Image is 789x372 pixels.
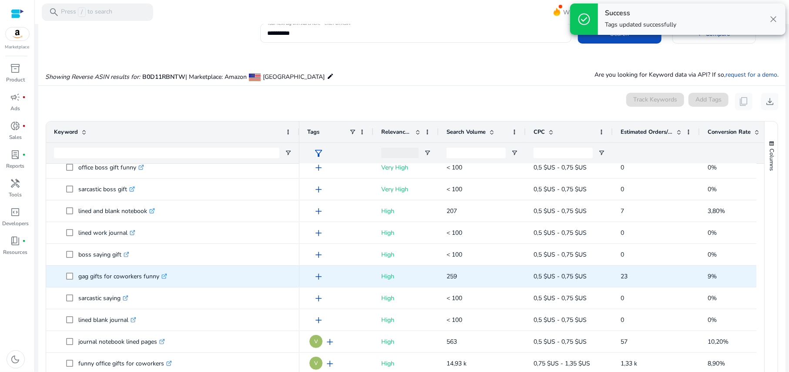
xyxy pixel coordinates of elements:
[10,207,21,217] span: code_blocks
[6,76,25,84] p: Product
[263,73,325,81] span: [GEOGRAPHIC_DATA]
[7,162,25,170] p: Reports
[605,20,676,29] p: Tags updated successfully
[314,361,318,366] span: V
[325,337,335,347] span: add
[672,24,756,44] button: Compare
[327,71,334,81] mat-icon: edit
[325,358,335,369] span: add
[23,95,26,99] span: fiber_manual_record
[447,338,457,346] span: 563
[534,148,593,158] input: CPC Filter Input
[424,149,431,156] button: Open Filter Menu
[381,202,431,220] p: High
[11,105,20,112] p: Ads
[381,267,431,285] p: High
[313,228,324,238] span: add
[534,272,587,281] span: 0,5 $US - 0,75 $US
[9,133,22,141] p: Sales
[9,191,22,199] p: Tools
[313,315,324,325] span: add
[447,272,457,281] span: 259
[381,246,431,264] p: High
[2,220,29,227] p: Developers
[10,63,21,74] span: inventory_2
[621,294,624,302] span: 0
[313,206,324,216] span: add
[78,180,135,198] p: sarcastic boss gift
[5,44,30,51] p: Marketplace
[23,124,26,128] span: fiber_manual_record
[10,149,21,160] span: lab_profile
[534,185,587,193] span: 0,5 $US - 0,75 $US
[598,149,605,156] button: Open Filter Menu
[381,180,431,198] p: Very High
[605,9,676,17] h4: Success
[447,359,467,368] span: 14,93 k
[578,24,661,44] button: Search
[307,128,319,136] span: Tags
[10,121,21,131] span: donut_small
[768,149,776,171] span: Columns
[447,207,457,215] span: 207
[534,250,587,259] span: 0,5 $US - 0,75 $US
[563,5,597,20] span: What's New
[313,250,324,260] span: add
[708,294,717,302] span: 0%
[78,246,129,264] p: boss saying gift
[594,70,779,79] p: Are you looking for Keyword data via API? If so, .
[708,163,717,172] span: 0%
[621,316,624,324] span: 0
[447,229,462,237] span: < 100
[23,153,26,156] span: fiber_manual_record
[765,96,775,107] span: download
[381,128,412,136] span: Relevance Score
[447,128,486,136] span: Search Volume
[621,207,624,215] span: 7
[381,224,431,242] p: High
[447,148,506,158] input: Search Volume Filter Input
[534,128,545,136] span: CPC
[23,239,26,243] span: fiber_manual_record
[142,73,185,81] span: B0D11RBNTW
[534,207,587,215] span: 0,5 $US - 0,75 $US
[78,311,136,329] p: lined blank journal
[768,14,779,24] span: close
[708,229,717,237] span: 0%
[54,128,78,136] span: Keyword
[621,128,673,136] span: Estimated Orders/Month
[621,272,628,281] span: 23
[61,7,112,17] p: Press to search
[708,128,751,136] span: Conversion Rate
[511,149,518,156] button: Open Filter Menu
[621,250,624,259] span: 0
[78,202,155,220] p: lined and blank notebook
[534,338,587,346] span: 0,5 $US - 0,75 $US
[447,185,462,193] span: < 100
[78,159,144,176] p: office boss gift funny
[10,178,21,189] span: handyman
[621,338,628,346] span: 57
[10,236,21,246] span: book_4
[577,12,591,26] span: check_circle
[3,248,28,256] p: Resources
[78,7,86,17] span: /
[708,359,725,368] span: 8,90%
[381,159,431,176] p: Very High
[708,272,717,281] span: 9%
[534,163,587,172] span: 0,5 $US - 0,75 $US
[621,359,637,368] span: 1,33 k
[78,289,128,307] p: sarcastic saying
[621,163,624,172] span: 0
[78,267,167,285] p: gag gifts for coworkers funny
[447,316,462,324] span: < 100
[10,354,21,365] span: dark_mode
[534,359,590,368] span: 0,75 $US - 1,35 $US
[313,271,324,282] span: add
[6,27,29,41] img: amazon.svg
[285,149,292,156] button: Open Filter Menu
[708,250,717,259] span: 0%
[313,184,324,195] span: add
[534,316,587,324] span: 0,5 $US - 0,75 $US
[78,333,165,351] p: journal notebook lined pages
